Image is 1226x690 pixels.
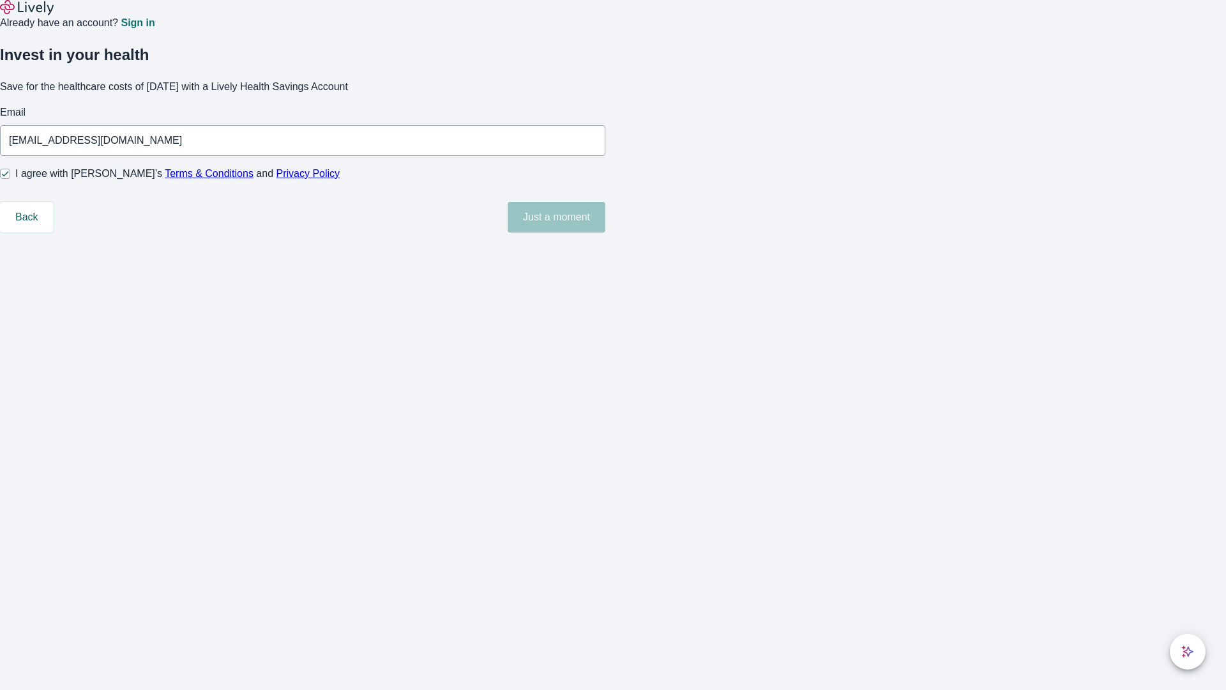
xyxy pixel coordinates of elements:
a: Privacy Policy [276,168,340,179]
button: chat [1170,634,1206,670]
svg: Lively AI Assistant [1181,645,1194,658]
a: Terms & Conditions [165,168,254,179]
span: I agree with [PERSON_NAME]’s and [15,166,340,181]
a: Sign in [121,18,155,28]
